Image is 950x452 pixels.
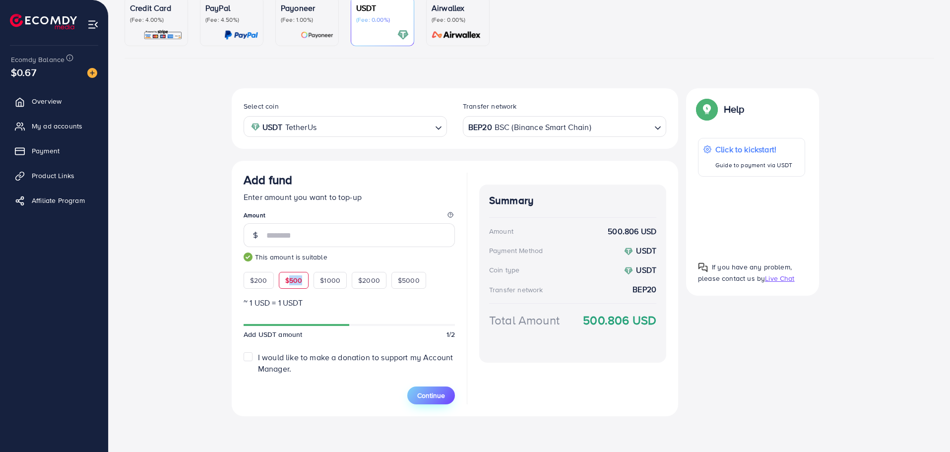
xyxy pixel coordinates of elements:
[244,253,253,261] img: guide
[7,141,101,161] a: Payment
[250,275,267,285] span: $200
[87,68,97,78] img: image
[130,16,183,24] p: (Fee: 4.00%)
[32,171,74,181] span: Product Links
[244,173,292,187] h3: Add fund
[698,100,716,118] img: Popup guide
[32,96,62,106] span: Overview
[429,29,484,41] img: card
[636,245,656,256] strong: USDT
[7,166,101,186] a: Product Links
[281,2,333,14] p: Payoneer
[356,2,409,14] p: USDT
[205,2,258,14] p: PayPal
[244,191,455,203] p: Enter amount you want to top-up
[244,252,455,262] small: This amount is suitable
[908,407,943,445] iframe: Chat
[698,262,792,283] span: If you have any problem, please contact us by
[356,16,409,24] p: (Fee: 0.00%)
[715,143,792,155] p: Click to kickstart!
[583,312,656,329] strong: 500.806 USD
[468,120,492,134] strong: BEP20
[7,116,101,136] a: My ad accounts
[32,121,82,131] span: My ad accounts
[432,16,484,24] p: (Fee: 0.00%)
[285,275,303,285] span: $500
[724,103,745,115] p: Help
[407,387,455,404] button: Continue
[624,247,633,256] img: coin
[244,211,455,223] legend: Amount
[463,101,517,111] label: Transfer network
[11,55,64,65] span: Ecomdy Balance
[285,120,317,134] span: TetherUs
[281,16,333,24] p: (Fee: 1.00%)
[489,312,560,329] div: Total Amount
[10,14,77,29] img: logo
[489,246,543,256] div: Payment Method
[489,265,519,275] div: Coin type
[320,275,340,285] span: $1000
[7,91,101,111] a: Overview
[319,119,431,134] input: Search for option
[244,101,279,111] label: Select coin
[130,2,183,14] p: Credit Card
[608,226,656,237] strong: 500.806 USD
[432,2,484,14] p: Airwallex
[143,29,183,41] img: card
[32,195,85,205] span: Affiliate Program
[715,159,792,171] p: Guide to payment via USDT
[87,19,99,30] img: menu
[397,29,409,41] img: card
[244,297,455,309] p: ~ 1 USD = 1 USDT
[251,123,260,131] img: coin
[398,275,420,285] span: $5000
[244,329,302,339] span: Add USDT amount
[624,266,633,275] img: coin
[32,146,60,156] span: Payment
[495,120,591,134] span: BSC (Binance Smart Chain)
[698,262,708,272] img: Popup guide
[205,16,258,24] p: (Fee: 4.50%)
[244,116,447,136] div: Search for option
[262,120,283,134] strong: USDT
[417,390,445,400] span: Continue
[7,191,101,210] a: Affiliate Program
[636,264,656,275] strong: USDT
[358,275,380,285] span: $2000
[633,284,656,295] strong: BEP20
[489,194,656,207] h4: Summary
[765,273,794,283] span: Live Chat
[301,29,333,41] img: card
[258,352,453,374] span: I would like to make a donation to support my Account Manager.
[446,329,455,339] span: 1/2
[592,119,650,134] input: Search for option
[11,65,36,79] span: $0.67
[463,116,666,136] div: Search for option
[489,226,513,236] div: Amount
[489,285,543,295] div: Transfer network
[224,29,258,41] img: card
